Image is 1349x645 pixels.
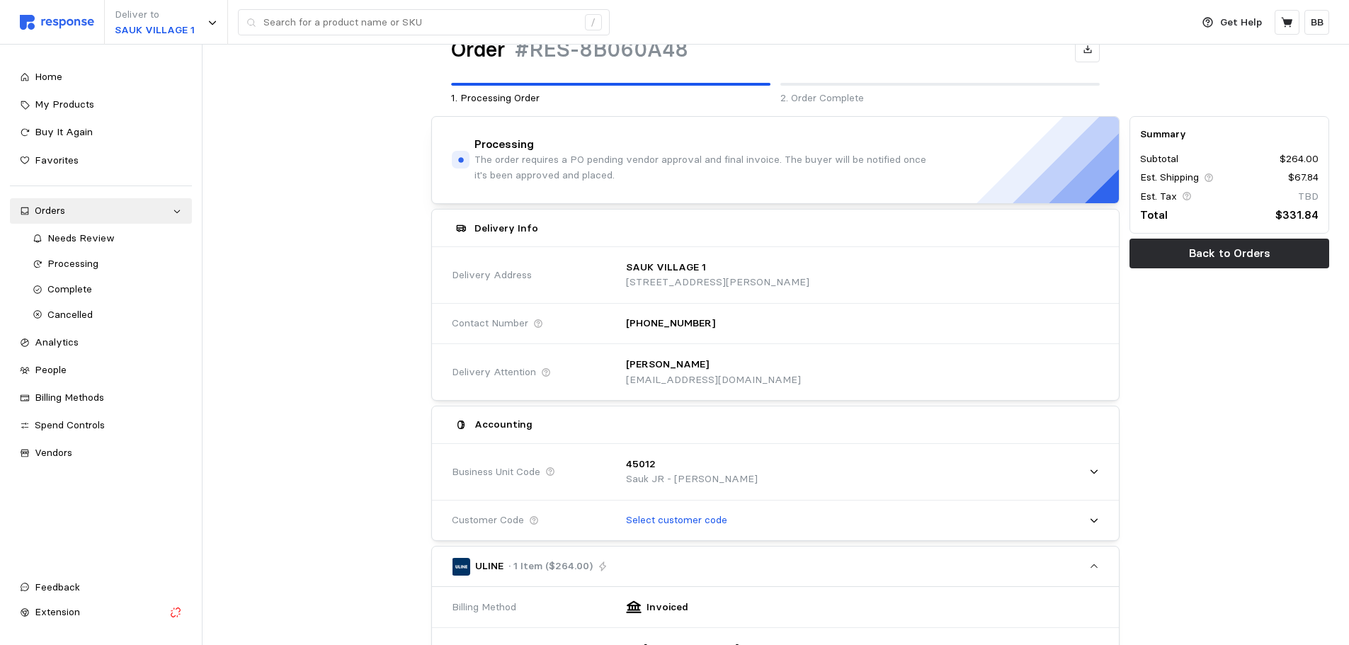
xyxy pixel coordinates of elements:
button: Back to Orders [1129,239,1329,268]
p: Total [1140,206,1168,224]
span: Business Unit Code [452,464,540,480]
h5: Summary [1140,127,1319,142]
span: Buy It Again [35,125,93,138]
a: Needs Review [23,226,192,251]
p: TBD [1298,189,1319,205]
button: Feedback [10,575,192,600]
p: Est. Tax [1140,189,1177,205]
span: Needs Review [47,232,115,244]
span: Extension [35,605,80,618]
span: Spend Controls [35,418,105,431]
p: ULINE [475,559,503,574]
p: Invoiced [647,600,688,615]
input: Search for a product name or SKU [263,10,577,35]
span: Feedback [35,581,80,593]
h5: Delivery Info [474,221,538,236]
span: Delivery Attention [452,365,536,380]
p: 1. Processing Order [451,91,770,106]
h1: #RES-8B060A48 [515,36,688,64]
h5: Accounting [474,417,533,432]
p: [PERSON_NAME] [626,357,709,372]
div: Orders [35,203,167,219]
p: BB [1311,15,1324,30]
span: Vendors [35,446,72,459]
span: Home [35,70,62,83]
h1: Order [451,36,505,64]
button: Extension [10,600,192,625]
span: Analytics [35,336,79,348]
a: Favorites [10,148,192,173]
span: Favorites [35,154,79,166]
p: SAUK VILLAGE 1 [115,23,195,38]
button: BB [1304,10,1329,35]
p: $331.84 [1275,206,1319,224]
a: Complete [23,277,192,302]
span: Complete [47,282,92,295]
p: Back to Orders [1189,244,1270,262]
a: Orders [10,198,192,224]
p: Get Help [1220,15,1262,30]
p: [EMAIL_ADDRESS][DOMAIN_NAME] [626,372,801,388]
a: Home [10,64,192,90]
button: ULINE· 1 Item ($264.00) [432,547,1119,586]
span: People [35,363,67,376]
span: Cancelled [47,308,93,321]
span: Delivery Address [452,268,532,283]
div: / [585,14,602,31]
a: Billing Methods [10,385,192,411]
span: Customer Code [452,513,524,528]
p: · 1 Item ($264.00) [508,559,593,574]
p: SAUK VILLAGE 1 [626,260,706,275]
a: Buy It Again [10,120,192,145]
p: Select customer code [626,513,727,528]
p: 45012 [626,457,656,472]
a: Analytics [10,330,192,355]
a: People [10,358,192,383]
a: Cancelled [23,302,192,328]
p: $264.00 [1280,152,1319,167]
span: My Products [35,98,94,110]
span: Processing [47,257,98,270]
button: Get Help [1194,9,1270,36]
img: svg%3e [20,15,94,30]
p: 2. Order Complete [780,91,1100,106]
a: Vendors [10,440,192,466]
p: Subtotal [1140,152,1178,167]
p: [PHONE_NUMBER] [626,316,715,331]
a: My Products [10,92,192,118]
p: Sauk JR - [PERSON_NAME] [626,472,758,487]
p: Est. Shipping [1140,170,1199,185]
span: Billing Methods [35,391,104,404]
p: The order requires a PO pending vendor approval and final invoice. The buyer will be notified onc... [474,152,938,183]
span: Billing Method [452,600,516,615]
a: Spend Controls [10,413,192,438]
span: Contact Number [452,316,528,331]
p: $67.84 [1288,170,1319,185]
p: Deliver to [115,7,195,23]
p: [STREET_ADDRESS][PERSON_NAME] [626,275,809,290]
a: Processing [23,251,192,277]
h4: Processing [474,137,534,153]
